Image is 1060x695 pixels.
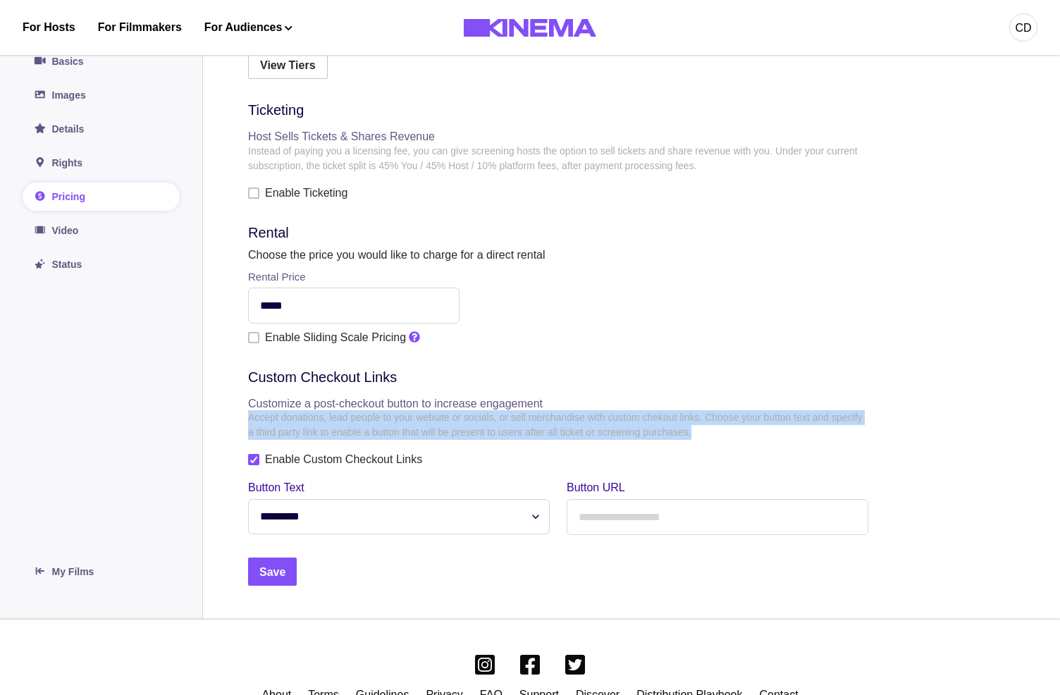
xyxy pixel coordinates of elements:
[248,479,541,496] label: Button Text
[248,144,868,173] p: Instead of paying you a licensing fee, you can give screening hosts the option to sell tickets an...
[248,269,460,285] label: Rental Price
[23,250,180,278] a: Status
[248,224,868,241] h3: Rental
[265,185,347,202] span: Enable Ticketing
[23,81,180,109] a: Images
[248,51,328,79] button: View Tiers
[23,47,180,75] a: Basics
[248,102,868,118] h3: Ticketing
[23,19,75,36] a: For Hosts
[248,369,868,386] h3: Custom Checkout Links
[248,558,297,586] button: Save
[204,19,292,36] button: For Audiences
[23,216,180,245] a: Video
[248,410,868,440] p: Accept donations, lead people to your website or socials, or sell merchandise with custom chekout...
[23,183,180,211] a: Pricing
[248,130,868,143] h4: Host Sells Tickets & Shares Revenue
[1015,20,1031,37] div: CD
[265,329,406,346] span: Enable Sliding Scale Pricing
[23,558,180,586] a: My Films
[265,451,422,468] span: Enable Custom Checkout Links
[98,19,182,36] a: For Filmmakers
[23,115,180,143] a: Details
[23,149,180,177] a: Rights
[248,397,868,410] h4: Customize a post-checkout button to increase engagement
[248,247,868,264] p: Choose the price you would like to charge for a direct rental
[567,479,860,496] label: Button URL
